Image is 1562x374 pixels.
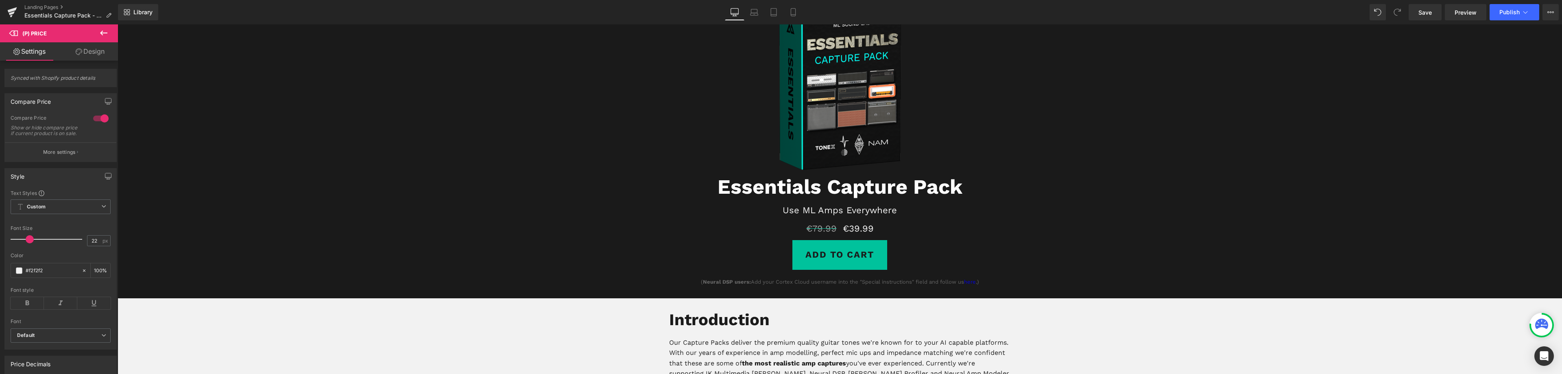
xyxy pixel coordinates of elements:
[846,254,858,260] a: here
[744,4,764,20] a: Laptop
[1370,4,1386,20] button: Undo
[1418,8,1432,17] span: Save
[1499,9,1520,15] span: Publish
[11,225,111,231] div: Font Size
[11,94,51,105] div: Compare Price
[11,287,111,293] div: Font style
[764,4,783,20] a: Tablet
[1389,4,1405,20] button: Redo
[26,266,78,275] input: Color
[24,12,103,19] span: Essentials Capture Pack - ML Sound Lab
[11,75,111,87] span: Synced with Shopify product details
[484,254,960,262] p: ( Add your Cortex Cloud username into the "Special instructions" field and follow us .)
[725,197,756,212] span: €39.99
[22,30,47,37] span: (P) Price
[11,190,111,196] div: Text Styles
[725,4,744,20] a: Desktop
[552,313,893,354] p: Our Capture Packs deliver the premium quality guitar tones we're known for to your AI capable pla...
[1542,4,1559,20] button: More
[552,286,652,305] b: Introduction
[103,238,109,243] span: px
[600,150,845,174] strong: Essentials Capture Pack
[27,203,46,210] b: Custom
[61,42,120,61] a: Design
[11,115,85,123] div: Compare Price
[675,216,770,245] button: Add To Cart
[43,149,76,156] p: More settings
[689,199,719,209] span: €79.99
[1534,346,1554,366] div: Open Intercom Messenger
[1445,4,1486,20] a: Preview
[585,254,633,260] strong: Neural DSP users:
[624,335,729,343] strong: the most realistic amp captures
[91,263,110,278] div: %
[133,9,153,16] span: Library
[118,4,158,20] a: New Library
[11,319,111,324] div: Font
[24,4,118,11] a: Landing Pages
[11,125,84,136] div: Show or hide compare price if current product is on sale.
[11,168,24,180] div: Style
[1490,4,1539,20] button: Publish
[17,332,35,339] i: Default
[11,356,51,367] div: Price Decimals
[5,142,116,162] button: More settings
[1455,8,1477,17] span: Preview
[783,4,803,20] a: Mobile
[11,253,111,258] div: Color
